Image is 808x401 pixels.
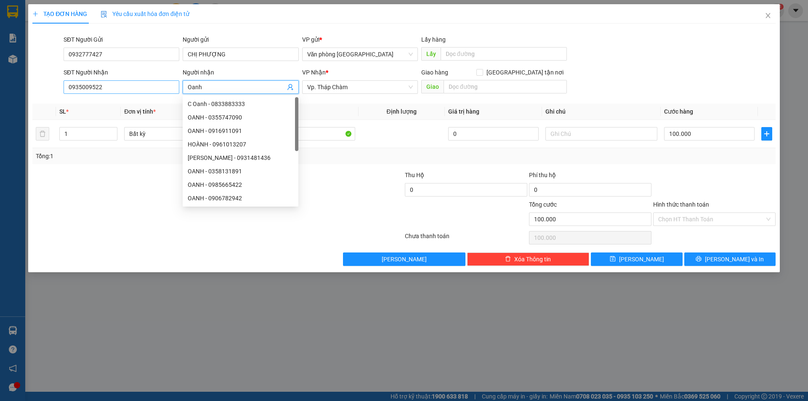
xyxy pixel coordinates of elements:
div: C Oanh - 0833883333 [188,99,293,109]
span: plus [32,11,38,17]
span: Lấy hàng [421,36,446,43]
div: OANH - 0916911091 [183,124,298,138]
span: [GEOGRAPHIC_DATA] tận nơi [483,68,567,77]
span: Định lượng [387,108,417,115]
span: Văn phòng Tân Phú [307,48,413,61]
input: Dọc đường [444,80,567,93]
span: Đơn vị tính [124,108,156,115]
span: save [610,256,616,263]
span: printer [696,256,702,263]
span: Yêu cầu xuất hóa đơn điện tử [101,11,189,17]
div: OANH - 0985665422 [188,180,293,189]
div: OANH - 0906782942 [183,191,298,205]
span: Lấy [421,47,441,61]
img: icon [101,11,107,18]
div: Người nhận [183,68,298,77]
input: VD: Bàn, Ghế [243,127,355,141]
span: [PERSON_NAME] và In [705,255,764,264]
b: An Anh Limousine [11,54,46,94]
button: plus [761,127,772,141]
div: SĐT Người Gửi [64,35,179,44]
div: KIỀU OANH - 0931481436 [183,151,298,165]
th: Ghi chú [542,104,661,120]
div: C Oanh - 0833883333 [183,97,298,111]
div: HOÀNH - 0961013207 [188,140,293,149]
span: Tổng cước [529,201,557,208]
div: OANH - 0906782942 [188,194,293,203]
span: Cước hàng [664,108,693,115]
div: OANH - 0358131891 [183,165,298,178]
button: delete [36,127,49,141]
b: Biên nhận gởi hàng hóa [54,12,81,81]
span: Xóa Thông tin [514,255,551,264]
span: Giao [421,80,444,93]
span: close [765,12,771,19]
span: Giá trị hàng [448,108,479,115]
input: Ghi Chú [545,127,657,141]
div: OANH - 0358131891 [188,167,293,176]
div: OANH - 0985665422 [183,178,298,191]
label: Hình thức thanh toán [653,201,709,208]
div: Phí thu hộ [529,170,651,183]
div: VP gửi [302,35,418,44]
div: [PERSON_NAME] - 0931481436 [188,153,293,162]
span: [PERSON_NAME] [382,255,427,264]
input: Dọc đường [441,47,567,61]
span: delete [505,256,511,263]
div: SĐT Người Nhận [64,68,179,77]
div: OANH - 0355747090 [188,113,293,122]
button: deleteXóa Thông tin [467,252,590,266]
div: Người gửi [183,35,298,44]
span: TẠO ĐƠN HÀNG [32,11,87,17]
span: Vp. Tháp Chàm [307,81,413,93]
span: Thu Hộ [405,172,424,178]
span: plus [762,130,772,137]
button: Close [756,4,780,28]
button: save[PERSON_NAME] [591,252,682,266]
button: [PERSON_NAME] [343,252,465,266]
div: OANH - 0916911091 [188,126,293,135]
div: OANH - 0355747090 [183,111,298,124]
span: user-add [287,84,294,90]
input: 0 [448,127,539,141]
span: Giao hàng [421,69,448,76]
div: HOÀNH - 0961013207 [183,138,298,151]
div: Chưa thanh toán [404,231,528,246]
button: printer[PERSON_NAME] và In [684,252,776,266]
div: Tổng: 1 [36,151,312,161]
span: SL [59,108,66,115]
span: VP Nhận [302,69,326,76]
span: Bất kỳ [129,127,231,140]
span: [PERSON_NAME] [619,255,664,264]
